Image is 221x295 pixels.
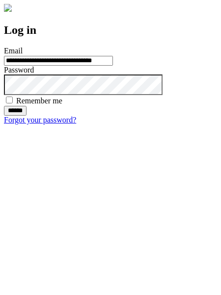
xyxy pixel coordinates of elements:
img: logo-4e3dc11c47720685a147b03b5a06dd966a58ff35d612b21f08c02c0306f2b779.png [4,4,12,12]
label: Email [4,47,23,55]
label: Password [4,66,34,74]
label: Remember me [16,97,62,105]
h2: Log in [4,24,217,37]
a: Forgot your password? [4,116,76,124]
